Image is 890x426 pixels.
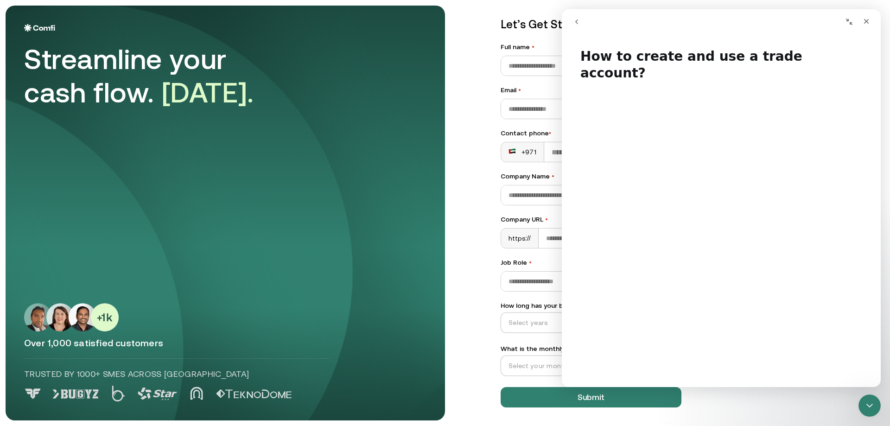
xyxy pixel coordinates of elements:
label: Company URL [501,215,681,224]
iframe: Intercom live chat [858,394,881,417]
div: +971 [509,147,536,157]
label: What is the monthly turnover of your company? [501,344,681,354]
img: Logo 3 [138,388,177,400]
div: https:// [501,229,539,248]
div: Contact phone [501,128,681,138]
img: Logo 4 [190,387,203,400]
label: Full name [501,42,681,52]
span: • [518,86,521,94]
label: How long has your business operated? [501,301,681,311]
label: Email [501,85,681,95]
img: Logo 2 [112,386,125,401]
label: Company Name [501,172,681,181]
button: Submit [501,387,681,407]
span: • [529,259,532,266]
img: Logo 0 [24,388,42,399]
p: Let’s Get Started [501,16,681,33]
span: • [532,43,534,51]
div: Streamline your cash flow. [24,43,284,109]
label: Job Role [501,258,681,267]
span: • [545,216,548,223]
iframe: Intercom live chat [562,9,881,387]
img: Logo [24,24,55,32]
img: Logo 1 [52,389,99,399]
p: Over 1,000 satisfied customers [24,337,426,349]
span: • [552,172,554,180]
span: [DATE]. [162,76,254,108]
p: Trusted by 1000+ SMEs across [GEOGRAPHIC_DATA] [24,368,330,380]
img: Logo 5 [216,389,292,399]
span: • [549,129,551,137]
